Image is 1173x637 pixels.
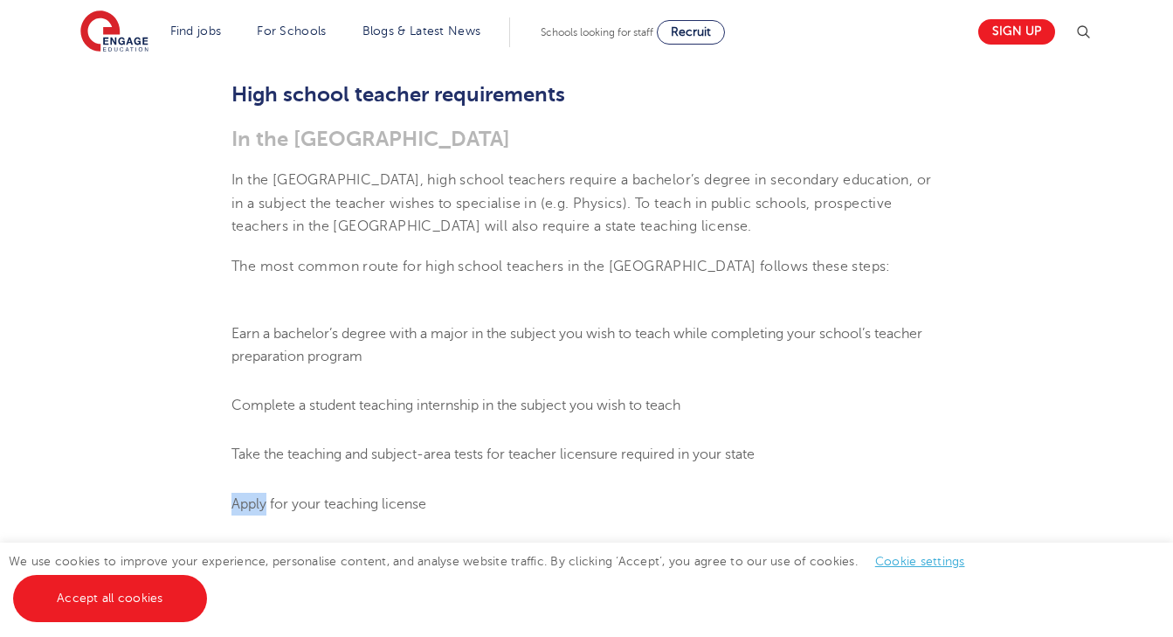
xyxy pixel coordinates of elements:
a: Blogs & Latest News [362,24,481,38]
span: The most common route for high school teachers in the [GEOGRAPHIC_DATA] follows these steps: [231,259,891,274]
span: Complete a student teaching internship in the subject you wish to teach [231,398,680,413]
span: Schools looking for staff [541,26,653,38]
a: Accept all cookies [13,575,207,622]
span: In the [GEOGRAPHIC_DATA] [231,127,510,151]
span: Apply for your teaching license [231,496,426,512]
img: Engage Education [80,10,148,54]
span: Recruit [671,25,711,38]
span: Take the teaching and subject-area tests for teacher licensure required in your state [231,447,755,462]
a: Cookie settings [875,555,965,568]
a: Find jobs [170,24,222,38]
a: Recruit [657,20,725,45]
span: We use cookies to improve your experience, personalise content, and analyse website traffic. By c... [9,555,983,605]
a: For Schools [257,24,326,38]
a: Sign up [978,19,1055,45]
span: In the [GEOGRAPHIC_DATA], high school teachers require a bachelor’s degree in secondary education... [231,172,931,234]
b: High school teacher requirements [231,82,565,107]
span: Earn a bachelor’s degree with a major in the subject you wish to teach while completing your scho... [231,326,922,364]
